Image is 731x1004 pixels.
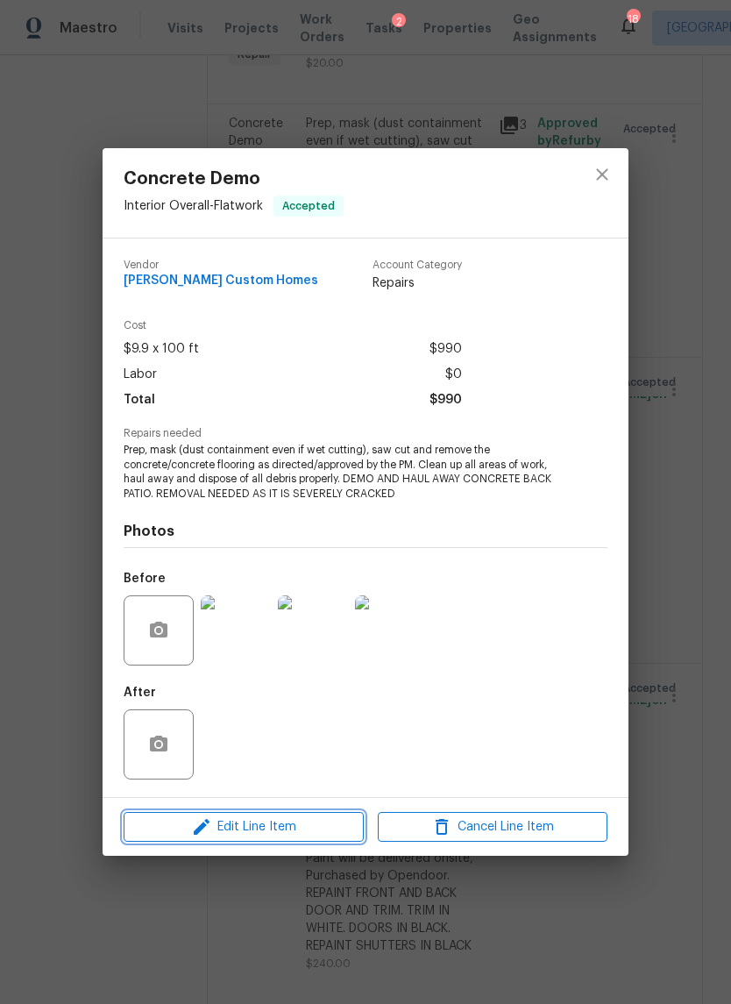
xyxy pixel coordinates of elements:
span: $9.9 x 100 ft [124,337,199,362]
span: Edit Line Item [129,816,358,838]
span: Cancel Line Item [383,816,602,838]
button: Edit Line Item [124,812,364,843]
span: [PERSON_NAME] Custom Homes [124,274,318,288]
span: Accepted [275,197,342,215]
button: Cancel Line Item [378,812,607,843]
button: close [581,153,623,196]
h5: After [124,687,156,699]
span: Repairs needed [124,428,607,439]
div: 18 [627,11,639,28]
span: Repairs [373,274,462,292]
span: Interior Overall - Flatwork [124,199,263,211]
span: $0 [445,362,462,388]
h5: Before [124,573,166,585]
span: $990 [429,388,462,413]
h4: Photos [124,523,607,540]
span: $990 [429,337,462,362]
span: Concrete Demo [124,169,344,189]
span: Prep, mask (dust containment even if wet cutting), saw cut and remove the concrete/concrete floor... [124,443,559,502]
span: Vendor [124,260,318,271]
span: Account Category [373,260,462,271]
span: Labor [124,362,157,388]
div: 2 [392,13,406,31]
span: Total [124,388,155,413]
span: Cost [124,320,462,331]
